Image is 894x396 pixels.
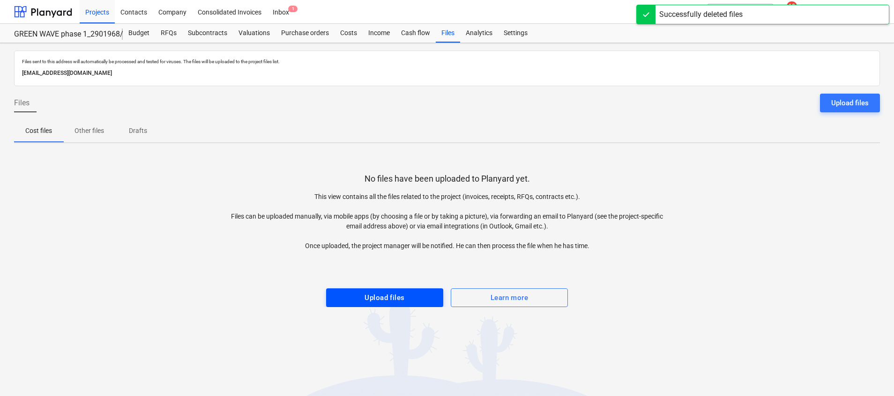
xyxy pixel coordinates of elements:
a: Purchase orders [276,24,335,43]
div: Learn more [491,292,528,304]
button: Learn more [451,288,568,307]
a: Files [436,24,460,43]
div: Successfully deleted files [659,9,743,20]
p: This view contains all the files related to the project (invoices, receipts, RFQs, contracts etc.... [231,192,663,251]
div: GREEN WAVE phase 1_2901968/2901969/2901972 [14,29,112,39]
a: Budget [123,24,155,43]
p: Files sent to this address will automatically be processed and tested for viruses. The files will... [22,59,872,65]
a: Cash flow [395,24,436,43]
a: Analytics [460,24,498,43]
div: Upload files [831,97,869,109]
p: [EMAIL_ADDRESS][DOMAIN_NAME] [22,68,872,78]
button: Upload files [820,94,880,112]
span: 1 [288,6,298,12]
a: Settings [498,24,533,43]
span: Files [14,97,30,109]
p: Cost files [25,126,52,136]
div: Upload files [365,292,404,304]
a: Costs [335,24,363,43]
p: Other files [74,126,104,136]
p: No files have been uploaded to Planyard yet. [365,173,530,184]
a: Subcontracts [182,24,233,43]
a: RFQs [155,24,182,43]
p: Drafts [127,126,149,136]
iframe: Chat Widget [847,351,894,396]
button: Upload files [326,288,443,307]
a: Income [363,24,395,43]
a: Valuations [233,24,276,43]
